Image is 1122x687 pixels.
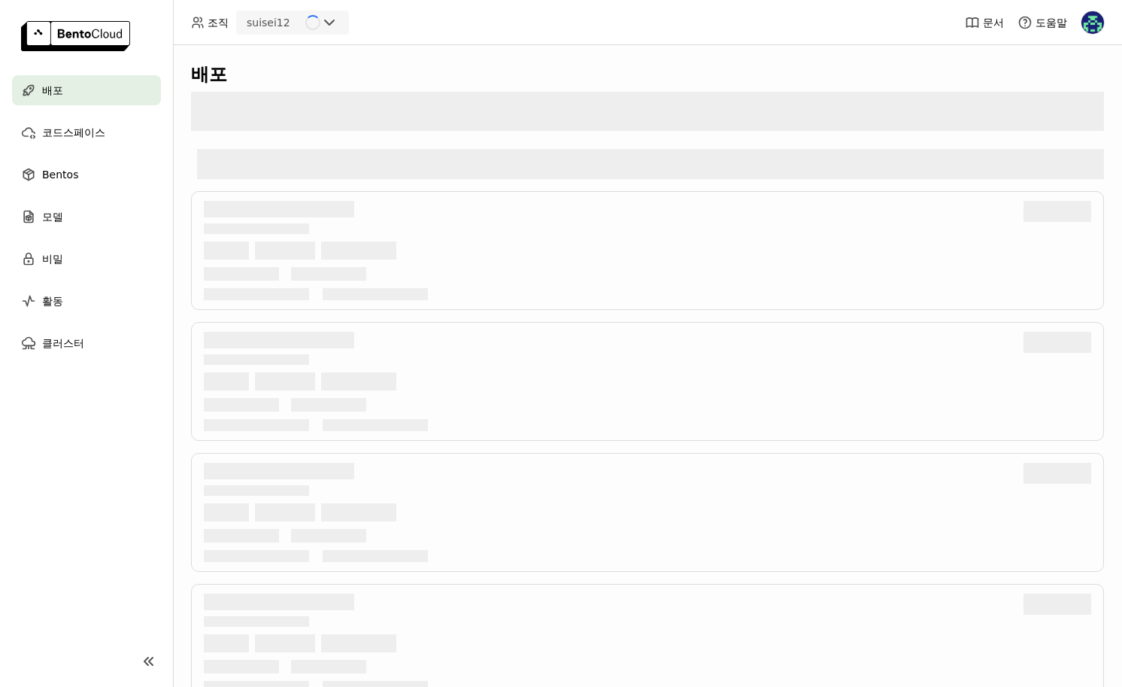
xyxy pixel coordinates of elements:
a: 문서 [965,15,1004,30]
img: logo [21,21,130,51]
span: 문서 [983,16,1004,29]
a: 모델 [12,202,161,232]
img: 윤재 이 [1081,11,1104,34]
span: 클러스터 [42,334,84,352]
span: Bentos [42,166,78,184]
a: 비밀 [12,244,161,274]
a: Bentos [12,160,161,190]
span: 코드스페이스 [42,123,105,141]
span: 활동 [42,292,63,310]
span: 모델 [42,208,63,226]
div: 배포 [191,63,1104,86]
span: 배포 [42,81,63,99]
a: 활동 [12,286,161,316]
input: Selected suisei12. [292,16,293,31]
span: 비밀 [42,250,63,268]
div: suisei12 [247,15,290,30]
div: 도움말 [1017,15,1067,30]
a: 클러스터 [12,328,161,358]
span: 조직 [208,16,229,29]
span: 도움말 [1036,16,1067,29]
